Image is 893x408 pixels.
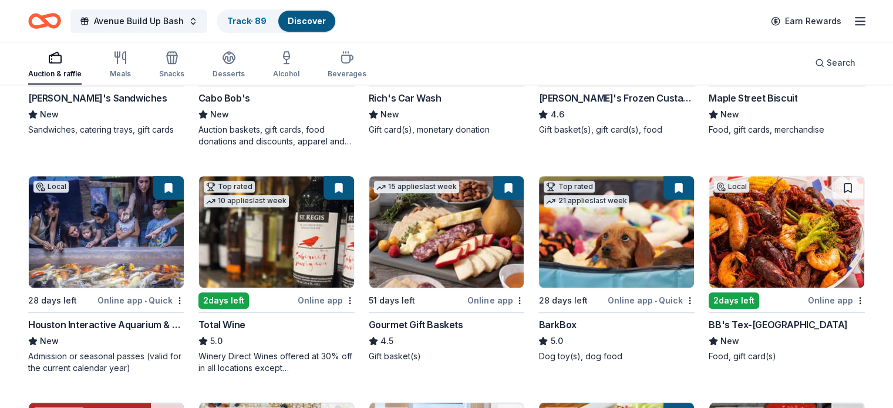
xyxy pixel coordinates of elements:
[538,124,695,136] div: Gift basket(s), gift card(s), food
[94,14,184,28] span: Avenue Build Up Bash
[213,46,245,85] button: Desserts
[369,176,525,362] a: Image for Gourmet Gift Baskets15 applieslast week51 days leftOnline appGourmet Gift Baskets4.5Gif...
[210,107,229,122] span: New
[198,350,355,374] div: Winery Direct Wines offered at 30% off in all locations except [GEOGRAPHIC_DATA], [GEOGRAPHIC_DAT...
[144,296,147,305] span: •
[709,350,865,362] div: Food, gift card(s)
[33,181,69,193] div: Local
[328,69,366,79] div: Beverages
[204,181,255,193] div: Top rated
[369,350,525,362] div: Gift basket(s)
[380,334,393,348] span: 4.5
[28,7,61,35] a: Home
[608,293,695,308] div: Online app Quick
[538,350,695,362] div: Dog toy(s), dog food
[288,16,326,26] a: Discover
[217,9,336,33] button: Track· 89Discover
[827,56,855,70] span: Search
[198,176,355,374] a: Image for Total WineTop rated10 applieslast week2days leftOnline appTotal Wine5.0Winery Direct Wi...
[538,318,576,332] div: BarkBox
[28,91,167,105] div: [PERSON_NAME]'s Sandwiches
[210,334,223,348] span: 5.0
[369,91,442,105] div: Rich's Car Wash
[467,293,524,308] div: Online app
[213,69,245,79] div: Desserts
[369,318,463,332] div: Gourmet Gift Baskets
[720,334,739,348] span: New
[159,46,184,85] button: Snacks
[538,176,695,362] a: Image for BarkBoxTop rated21 applieslast week28 days leftOnline app•QuickBarkBox5.0Dog toy(s), do...
[328,46,366,85] button: Beverages
[380,107,399,122] span: New
[28,176,184,374] a: Image for Houston Interactive Aquarium & Animal PreserveLocal28 days leftOnline app•QuickHouston ...
[709,318,848,332] div: BB's Tex-[GEOGRAPHIC_DATA]
[714,181,749,193] div: Local
[28,124,184,136] div: Sandwiches, catering trays, gift cards
[198,124,355,147] div: Auction baskets, gift cards, food donations and discounts, apparel and promotional items
[806,51,865,75] button: Search
[110,69,131,79] div: Meals
[550,334,562,348] span: 5.0
[720,107,739,122] span: New
[655,296,657,305] span: •
[273,69,299,79] div: Alcohol
[28,318,184,332] div: Houston Interactive Aquarium & Animal Preserve
[198,91,250,105] div: Cabo Bob's
[70,9,207,33] button: Avenue Build Up Bash
[369,176,524,288] img: Image for Gourmet Gift Baskets
[539,176,694,288] img: Image for BarkBox
[709,176,864,288] img: Image for BB's Tex-Orleans
[273,46,299,85] button: Alcohol
[28,350,184,374] div: Admission or seasonal passes (valid for the current calendar year)
[538,294,587,308] div: 28 days left
[198,292,249,309] div: 2 days left
[709,176,865,362] a: Image for BB's Tex-OrleansLocal2days leftOnline appBB's Tex-[GEOGRAPHIC_DATA]NewFood, gift card(s)
[29,176,184,288] img: Image for Houston Interactive Aquarium & Animal Preserve
[198,318,245,332] div: Total Wine
[808,293,865,308] div: Online app
[28,46,82,85] button: Auction & raffle
[204,195,289,207] div: 10 applies last week
[709,91,797,105] div: Maple Street Biscuit
[374,181,459,193] div: 15 applies last week
[369,294,415,308] div: 51 days left
[544,181,595,193] div: Top rated
[544,195,629,207] div: 21 applies last week
[28,294,77,308] div: 28 days left
[550,107,564,122] span: 4.6
[40,334,59,348] span: New
[40,107,59,122] span: New
[369,124,525,136] div: Gift card(s), monetary donation
[110,46,131,85] button: Meals
[159,69,184,79] div: Snacks
[538,91,695,105] div: [PERSON_NAME]'s Frozen Custard & Steakburgers
[28,69,82,79] div: Auction & raffle
[227,16,267,26] a: Track· 89
[298,293,355,308] div: Online app
[709,124,865,136] div: Food, gift cards, merchandise
[764,11,848,32] a: Earn Rewards
[709,292,759,309] div: 2 days left
[97,293,184,308] div: Online app Quick
[199,176,354,288] img: Image for Total Wine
